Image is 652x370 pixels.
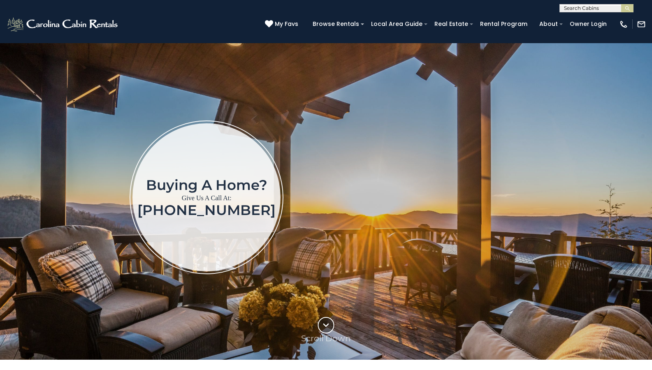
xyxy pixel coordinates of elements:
[309,18,363,30] a: Browse Rentals
[637,20,646,29] img: mail-regular-white.png
[367,18,427,30] a: Local Area Guide
[265,20,300,29] a: My Favs
[275,20,298,28] span: My Favs
[6,16,120,32] img: White-1-2.png
[137,192,276,204] p: Give Us A Call At:
[566,18,611,30] a: Owner Login
[137,178,276,192] h1: Buying a home?
[430,18,472,30] a: Real Estate
[619,20,628,29] img: phone-regular-white.png
[476,18,531,30] a: Rental Program
[535,18,562,30] a: About
[301,333,351,343] p: Scroll Down
[401,86,640,308] iframe: New Contact Form
[137,201,276,219] a: [PHONE_NUMBER]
